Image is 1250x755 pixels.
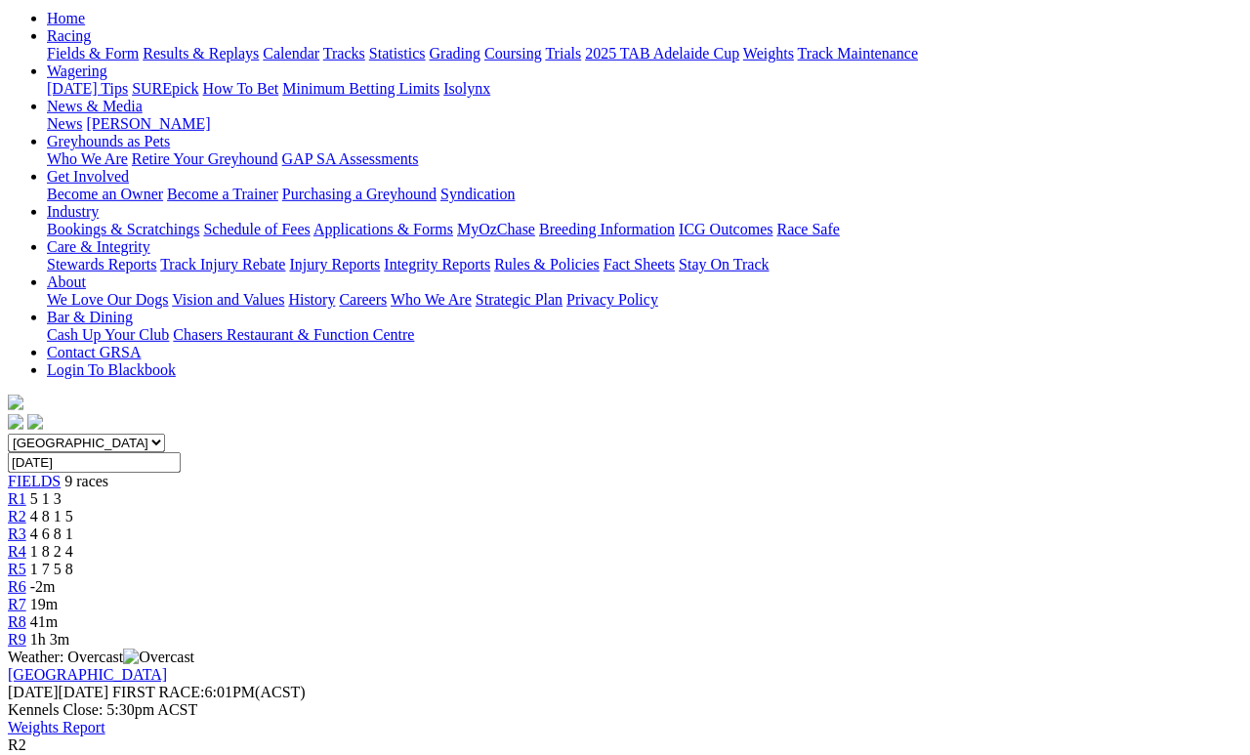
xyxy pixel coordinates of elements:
a: News & Media [47,98,143,114]
a: ICG Outcomes [679,221,772,237]
a: Syndication [440,186,515,202]
a: [GEOGRAPHIC_DATA] [8,666,167,683]
a: R4 [8,543,26,560]
a: R9 [8,631,26,648]
a: SUREpick [132,80,198,97]
a: Cash Up Your Club [47,326,169,343]
a: MyOzChase [457,221,535,237]
a: Privacy Policy [566,291,658,308]
a: Stewards Reports [47,256,156,273]
a: Care & Integrity [47,238,150,255]
a: Become an Owner [47,186,163,202]
span: 1h 3m [30,631,69,648]
div: Care & Integrity [47,256,1242,273]
a: Injury Reports [289,256,380,273]
a: [PERSON_NAME] [86,115,210,132]
a: Minimum Betting Limits [282,80,439,97]
a: Coursing [484,45,542,62]
span: 41m [30,613,58,630]
a: Purchasing a Greyhound [282,186,437,202]
a: Calendar [263,45,319,62]
a: Fields & Form [47,45,139,62]
a: Bookings & Scratchings [47,221,199,237]
a: Results & Replays [143,45,259,62]
a: Fact Sheets [604,256,675,273]
a: Integrity Reports [384,256,490,273]
a: Who We Are [391,291,472,308]
div: Industry [47,221,1242,238]
a: Strategic Plan [476,291,562,308]
img: facebook.svg [8,414,23,430]
a: Rules & Policies [494,256,600,273]
a: R2 [8,508,26,524]
span: 6:01PM(ACST) [112,684,306,700]
span: 19m [30,596,58,612]
a: News [47,115,82,132]
a: Race Safe [776,221,839,237]
a: Weights Report [8,719,105,735]
a: Grading [430,45,480,62]
a: R1 [8,490,26,507]
img: logo-grsa-white.png [8,395,23,410]
span: 1 7 5 8 [30,561,73,577]
a: R3 [8,525,26,542]
a: Who We Are [47,150,128,167]
img: Overcast [123,649,194,666]
a: Stay On Track [679,256,769,273]
span: 5 1 3 [30,490,62,507]
a: Racing [47,27,91,44]
img: twitter.svg [27,414,43,430]
span: FIRST RACE: [112,684,204,700]
a: Tracks [323,45,365,62]
a: Become a Trainer [167,186,278,202]
a: Industry [47,203,99,220]
a: [DATE] Tips [47,80,128,97]
a: Home [47,10,85,26]
a: Applications & Forms [313,221,453,237]
a: Chasers Restaurant & Function Centre [173,326,414,343]
div: Kennels Close: 5:30pm ACST [8,701,1242,719]
span: [DATE] [8,684,59,700]
a: GAP SA Assessments [282,150,419,167]
a: Track Maintenance [798,45,918,62]
a: Contact GRSA [47,344,141,360]
span: 4 6 8 1 [30,525,73,542]
a: Statistics [369,45,426,62]
a: Careers [339,291,387,308]
div: Racing [47,45,1242,63]
a: Bar & Dining [47,309,133,325]
a: Login To Blackbook [47,361,176,378]
a: Greyhounds as Pets [47,133,170,149]
a: R7 [8,596,26,612]
a: R8 [8,613,26,630]
a: Track Injury Rebate [160,256,285,273]
a: Isolynx [443,80,490,97]
a: How To Bet [203,80,279,97]
a: Vision and Values [172,291,284,308]
span: -2m [30,578,56,595]
a: Weights [743,45,794,62]
a: FIELDS [8,473,61,489]
a: History [288,291,335,308]
a: About [47,273,86,290]
span: 4 8 1 5 [30,508,73,524]
span: 1 8 2 4 [30,543,73,560]
span: Weather: Overcast [8,649,194,665]
a: 2025 TAB Adelaide Cup [585,45,739,62]
div: Bar & Dining [47,326,1242,344]
a: We Love Our Dogs [47,291,168,308]
div: Greyhounds as Pets [47,150,1242,168]
a: R6 [8,578,26,595]
a: Retire Your Greyhound [132,150,278,167]
div: News & Media [47,115,1242,133]
div: About [47,291,1242,309]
